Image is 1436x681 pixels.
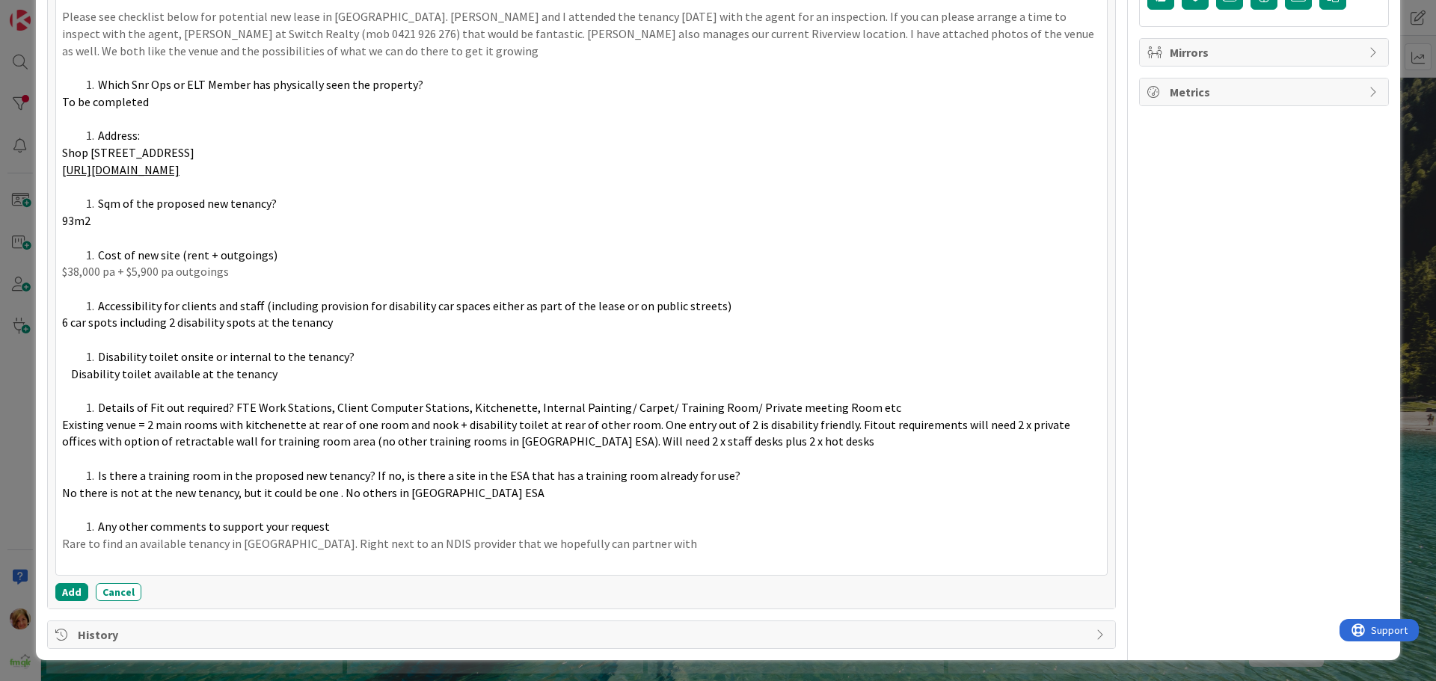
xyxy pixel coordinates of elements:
[96,583,141,601] button: Cancel
[98,128,140,143] span: Address:
[62,417,1073,449] span: Existing venue = 2 main rooms with kitchenette at rear of one room and nook + disability toilet a...
[62,263,1101,280] p: $38,000 pa + $5,900 pa outgoings
[98,349,355,364] span: Disability toilet onsite or internal to the tenancy?
[62,485,544,500] span: No there is not at the new tenancy, but it could be one . No others in [GEOGRAPHIC_DATA] ESA
[98,468,740,483] span: Is there a training room in the proposed new tenancy? If no, is there a site in the ESA that has ...
[62,162,179,177] a: [URL][DOMAIN_NAME]
[98,77,423,92] span: Which Snr Ops or ELT Member has physically seen the property?
[1170,43,1361,61] span: Mirrors
[78,626,1088,644] span: History
[98,247,277,262] span: Cost of new site (rent + outgoings)
[62,535,1101,552] p: Rare to find an available tenancy in [GEOGRAPHIC_DATA]. Right next to an NDIS provider that we ho...
[31,2,68,20] span: Support
[98,196,277,211] span: Sqm of the proposed new tenancy?
[55,583,88,601] button: Add
[62,8,1101,59] p: Please see checklist below for potential new lease in [GEOGRAPHIC_DATA]. [PERSON_NAME] and I atte...
[62,145,194,160] span: Shop [STREET_ADDRESS]
[98,400,901,415] span: Details of Fit out required? FTE Work Stations, Client Computer Stations, Kitchenette, Internal P...
[62,315,333,330] span: 6 car spots including 2 disability spots at the tenancy
[1170,83,1361,101] span: Metrics
[98,298,731,313] span: Accessibility for clients and staff (including provision for disability car spaces either as part...
[98,519,330,534] span: Any other comments to support your request
[62,213,90,228] span: 93m2
[62,94,149,109] span: To be completed
[71,366,277,381] span: Disability toilet available at the tenancy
